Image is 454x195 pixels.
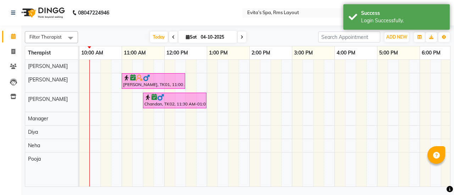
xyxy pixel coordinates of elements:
span: Sat [184,34,199,40]
div: [PERSON_NAME], TK01, 11:00 AM-12:30 PM, Swedish Massage (90 min) [122,74,184,88]
span: Therapist [28,50,51,56]
span: Neha [28,142,40,149]
span: ADD NEW [386,34,407,40]
a: 3:00 PM [292,48,315,58]
div: Login Successfully. [361,17,444,24]
a: 12:00 PM [165,48,190,58]
a: 10:00 AM [79,48,105,58]
span: Today [150,31,168,42]
a: 4:00 PM [335,48,357,58]
a: 1:00 PM [207,48,229,58]
span: [PERSON_NAME] [28,96,68,102]
span: [PERSON_NAME] [28,76,68,83]
span: Pooja [28,156,41,162]
div: Success [361,10,444,17]
a: 5:00 PM [377,48,400,58]
b: 08047224946 [78,3,109,23]
input: 2025-10-04 [199,32,234,42]
input: Search Appointment [318,31,380,42]
a: 2:00 PM [250,48,272,58]
a: 6:00 PM [420,48,442,58]
span: Filter Therapist [29,34,62,40]
span: Manager [28,115,48,122]
img: logo [18,3,67,23]
div: Chandan, TK02, 11:30 AM-01:00 PM, Aroma Massage (90 min ) [144,94,206,107]
a: 11:00 AM [122,48,148,58]
button: ADD NEW [384,32,409,42]
span: Diya [28,129,38,135]
span: [PERSON_NAME] [28,63,68,69]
